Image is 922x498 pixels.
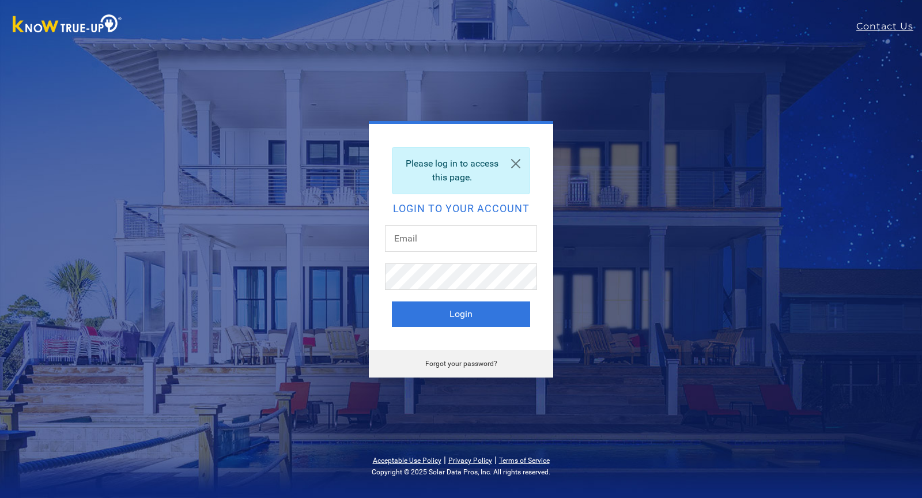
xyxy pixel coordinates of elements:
[373,456,441,465] a: Acceptable Use Policy
[392,301,530,327] button: Login
[392,203,530,214] h2: Login to your account
[856,20,922,33] a: Contact Us
[425,360,497,368] a: Forgot your password?
[385,225,537,252] input: Email
[494,454,497,465] span: |
[444,454,446,465] span: |
[499,456,550,465] a: Terms of Service
[7,12,128,38] img: Know True-Up
[392,147,530,194] div: Please log in to access this page.
[502,148,530,180] a: Close
[448,456,492,465] a: Privacy Policy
